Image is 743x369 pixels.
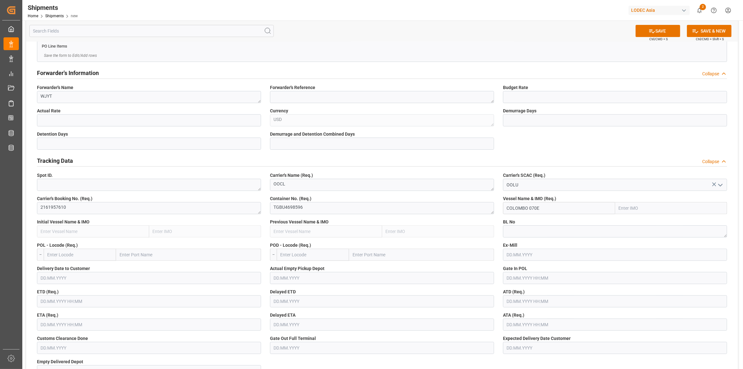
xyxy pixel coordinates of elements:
input: Enter Vessel Name [503,202,615,214]
input: Enter Port Name [349,249,494,261]
input: DD.MM.YYYY [270,342,494,354]
span: Customs Clearance Done [37,335,88,342]
span: Actual Empty Pickup Depot [270,265,324,272]
span: ETA (Req.) [37,312,58,319]
span: Initial Vessel Name & IMO [37,219,90,225]
span: Empty Delivered Depot [37,358,83,365]
button: open menu [715,180,725,190]
span: Ctrl/CMD + Shift + S [696,37,724,41]
span: Delivery Date to Customer [37,265,90,272]
span: Container No. (Req.) [270,195,311,202]
span: Expected Delivery Date Customer [503,335,571,342]
div: -- [37,249,44,261]
input: DD.MM.YYYY [37,342,261,354]
span: Currency [270,108,288,114]
input: DD.MM.YYYY HH:MM [503,295,727,307]
span: Carrier's SCAC (Req.) [503,172,545,179]
span: ATD (Req.) [503,289,525,295]
input: DD.MM.YYYY [37,272,261,284]
input: DD.MM.YYYY HH:MM [503,319,727,331]
input: Enter Locode [277,249,349,261]
span: ETD (Req.) [37,289,59,295]
span: Budget Rate [503,84,528,91]
span: BL No [503,219,515,225]
textarea: 2161957610 [37,202,261,214]
span: Vessel Name & IMO (Req.) [503,195,556,202]
span: Carrier's Booking No. (Req.) [37,195,92,202]
input: Search Fields [29,25,274,37]
input: DD.MM.YYYY HH:MM [503,272,727,284]
input: Type to search/select [503,179,727,191]
input: DD.MM.YYYY [270,295,494,307]
span: Save the form to Edit/Add rows [44,53,97,58]
div: -- [270,249,277,261]
input: Enter Vessel Name [270,225,382,237]
span: Demurrage and Detention Combined Days [270,131,355,138]
span: Gate In POL [503,265,527,272]
input: Enter IMO [382,225,494,237]
textarea: OOCL [270,179,494,191]
input: DD.MM.YYYY [270,272,494,284]
textarea: USD [270,114,494,126]
input: Enter IMO [149,225,261,237]
span: Previous Vessel Name & IMO [270,219,329,225]
input: DD.MM.YYYY [503,342,727,354]
a: Shipments [45,14,64,18]
span: Ctrl/CMD + S [649,37,668,41]
button: LODEC Asia [629,4,692,16]
button: SAVE [636,25,680,37]
div: LODEC Asia [629,6,690,15]
div: Shipments [28,3,78,12]
input: DD.MM.YYYY HH:MM [37,295,261,307]
textarea: TGBU4698596 [270,202,494,214]
span: Actual Rate [37,108,61,114]
span: Detention Days [37,131,68,138]
span: Carrier's Name (Req.) [270,172,313,179]
div: Collapse [702,158,719,165]
span: PO Line Items [42,44,67,49]
div: Collapse [702,71,719,77]
h2: Tracking Data [37,156,73,165]
span: Delayed ETD [270,289,296,295]
a: Home [28,14,38,18]
button: Help Center [707,3,721,18]
span: Gate Out Full Terminal [270,335,316,342]
span: POD - Locode (Req.) [270,242,311,249]
a: PO Line Items [42,43,67,49]
input: DD.MM.YYYY HH:MM [37,319,261,331]
span: 2 [700,4,706,10]
input: Enter Vessel Name [37,225,149,237]
input: DD.MM.YYYY [503,249,727,261]
span: Delayed ETA [270,312,295,319]
input: Enter IMO [615,202,727,214]
span: Forwarder's Reference [270,84,315,91]
h2: Forwarder's Information [37,69,99,77]
input: Enter Port Name [116,249,261,261]
span: POL - Locode (Req.) [37,242,78,249]
input: Enter Locode [44,249,116,261]
span: Demurrage Days [503,108,536,114]
button: SAVE & NEW [687,25,732,37]
button: show 2 new notifications [692,3,707,18]
input: DD.MM.YYYY [270,319,494,331]
span: Forwarder's Name [37,84,73,91]
span: Spot ID. [37,172,53,179]
textarea: WJYT [37,91,261,103]
span: ATA (Req.) [503,312,524,319]
span: Ex-Mill [503,242,517,249]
